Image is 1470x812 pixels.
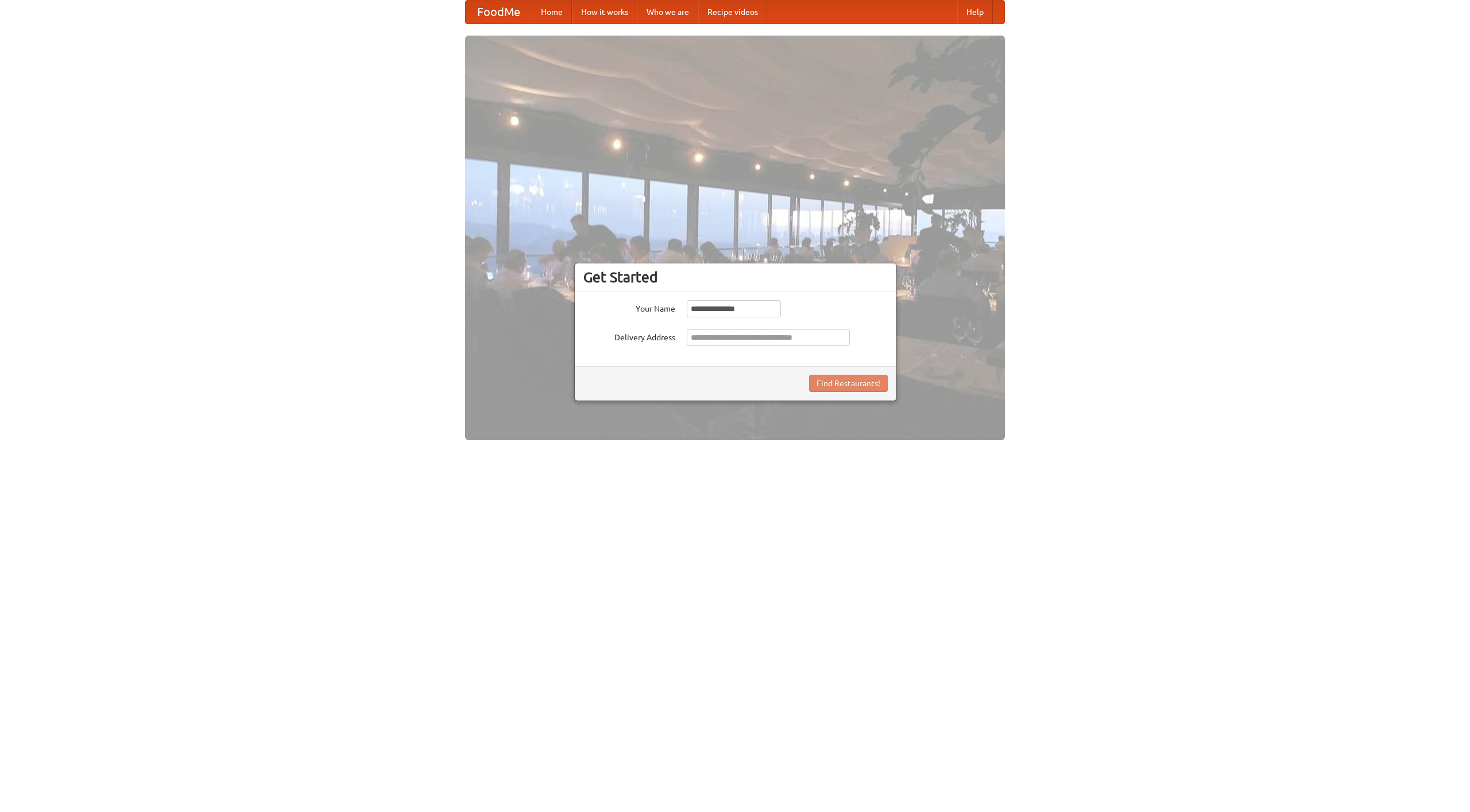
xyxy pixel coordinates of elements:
a: Help [957,1,993,24]
a: How it works [572,1,637,24]
button: Find Restaurants! [809,375,888,392]
a: FoodMe [466,1,532,24]
a: Recipe videos [698,1,767,24]
label: Delivery Address [583,329,675,343]
h3: Get Started [583,269,888,286]
label: Your Name [583,300,675,314]
a: Home [532,1,572,24]
a: Who we are [637,1,698,24]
